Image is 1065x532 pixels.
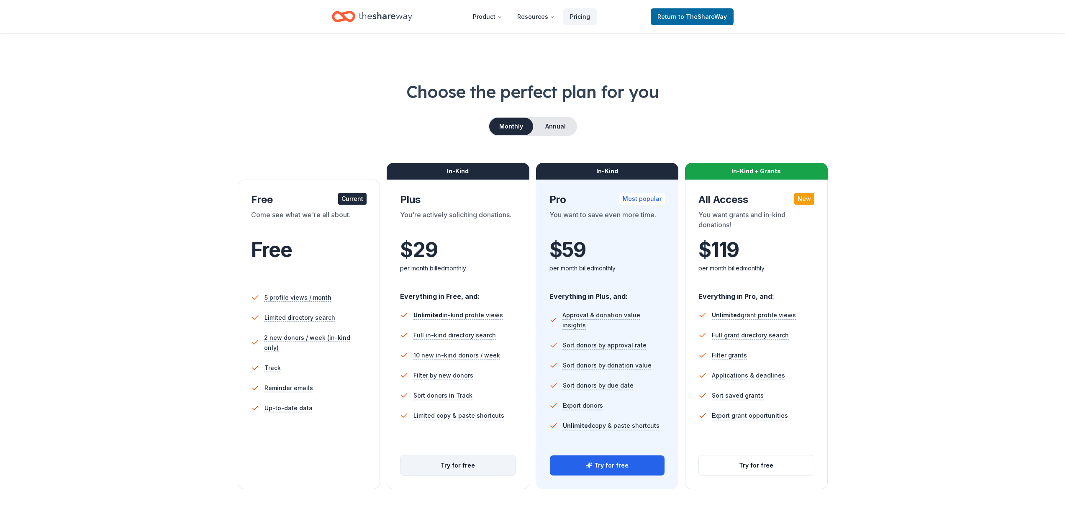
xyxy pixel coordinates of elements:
[264,363,281,373] span: Track
[251,193,367,206] div: Free
[678,13,727,20] span: to TheShareWay
[400,238,437,262] span: $ 29
[651,8,734,25] a: Returnto TheShareWay
[413,370,473,380] span: Filter by new donors
[549,284,665,302] div: Everything in Plus, and:
[563,422,660,429] span: copy & paste shortcuts
[712,391,764,401] span: Sort saved grants
[619,193,665,205] div: Most popular
[251,210,367,233] div: Come see what we're all about.
[562,310,665,330] span: Approval & donation value insights
[489,118,533,135] button: Monthly
[563,340,647,350] span: Sort donors by approval rate
[400,284,516,302] div: Everything in Free, and:
[712,311,741,319] span: Unlimited
[400,193,516,206] div: Plus
[400,210,516,233] div: You're actively soliciting donations.
[698,284,814,302] div: Everything in Pro, and:
[794,193,814,205] div: New
[563,380,634,391] span: Sort donors by due date
[264,293,331,303] span: 5 profile views / month
[138,80,928,103] h1: Choose the perfect plan for you
[264,403,313,413] span: Up-to-date data
[400,455,516,475] button: Try for free
[657,12,727,22] span: Return
[712,311,796,319] span: grant profile views
[535,118,576,135] button: Annual
[549,193,665,206] div: Pro
[712,330,789,340] span: Full grant directory search
[413,311,442,319] span: Unlimited
[413,411,504,421] span: Limited copy & paste shortcuts
[466,7,597,26] nav: Main
[264,333,367,353] span: 2 new donors / week (in-kind only)
[699,455,814,475] button: Try for free
[400,263,516,273] div: per month billed monthly
[712,411,788,421] span: Export grant opportunities
[549,238,586,262] span: $ 59
[550,455,665,475] button: Try for free
[332,7,412,26] a: Home
[698,193,814,206] div: All Access
[698,238,739,262] span: $ 119
[413,350,500,360] span: 10 new in-kind donors / week
[712,370,785,380] span: Applications & deadlines
[387,163,529,180] div: In-Kind
[536,163,679,180] div: In-Kind
[563,360,652,370] span: Sort donors by donation value
[466,8,509,25] button: Product
[563,8,597,25] a: Pricing
[712,350,747,360] span: Filter grants
[338,193,367,205] div: Current
[413,311,503,319] span: in-kind profile views
[549,263,665,273] div: per month billed monthly
[251,237,292,262] span: Free
[264,383,313,393] span: Reminder emails
[413,330,496,340] span: Full in-kind directory search
[563,422,592,429] span: Unlimited
[549,210,665,233] div: You want to save even more time.
[511,8,562,25] button: Resources
[685,163,828,180] div: In-Kind + Grants
[264,313,335,323] span: Limited directory search
[698,210,814,233] div: You want grants and in-kind donations!
[698,263,814,273] div: per month billed monthly
[563,401,603,411] span: Export donors
[413,391,472,401] span: Sort donors in Track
